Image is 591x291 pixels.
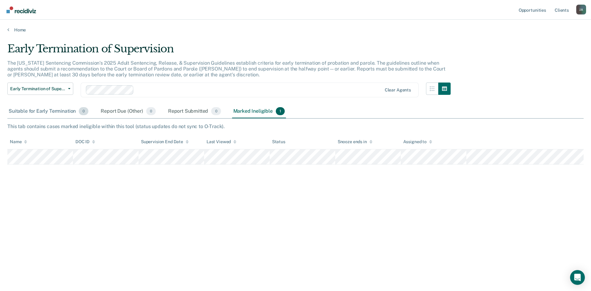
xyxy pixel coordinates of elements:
[7,60,445,78] p: The [US_STATE] Sentencing Commission’s 2025 Adult Sentencing, Release, & Supervision Guidelines e...
[232,105,286,118] div: Marked Ineligible1
[7,123,584,129] div: This tab contains cases marked ineligible within this tool (status updates do not sync to O-Track).
[576,5,586,14] button: Profile dropdown button
[10,139,27,144] div: Name
[207,139,236,144] div: Last Viewed
[276,107,285,115] span: 1
[576,5,586,14] div: J A
[99,105,157,118] div: Report Due (Other)0
[146,107,156,115] span: 0
[79,107,88,115] span: 0
[272,139,285,144] div: Status
[403,139,432,144] div: Assigned to
[211,107,221,115] span: 0
[141,139,189,144] div: Supervision End Date
[7,83,73,95] button: Early Termination of Supervision
[6,6,36,13] img: Recidiviz
[570,270,585,285] div: Open Intercom Messenger
[385,87,411,93] div: Clear agents
[7,105,90,118] div: Suitable for Early Termination0
[338,139,372,144] div: Snooze ends in
[7,42,451,60] div: Early Termination of Supervision
[7,27,584,33] a: Home
[10,86,66,91] span: Early Termination of Supervision
[75,139,95,144] div: DOC ID
[167,105,222,118] div: Report Submitted0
